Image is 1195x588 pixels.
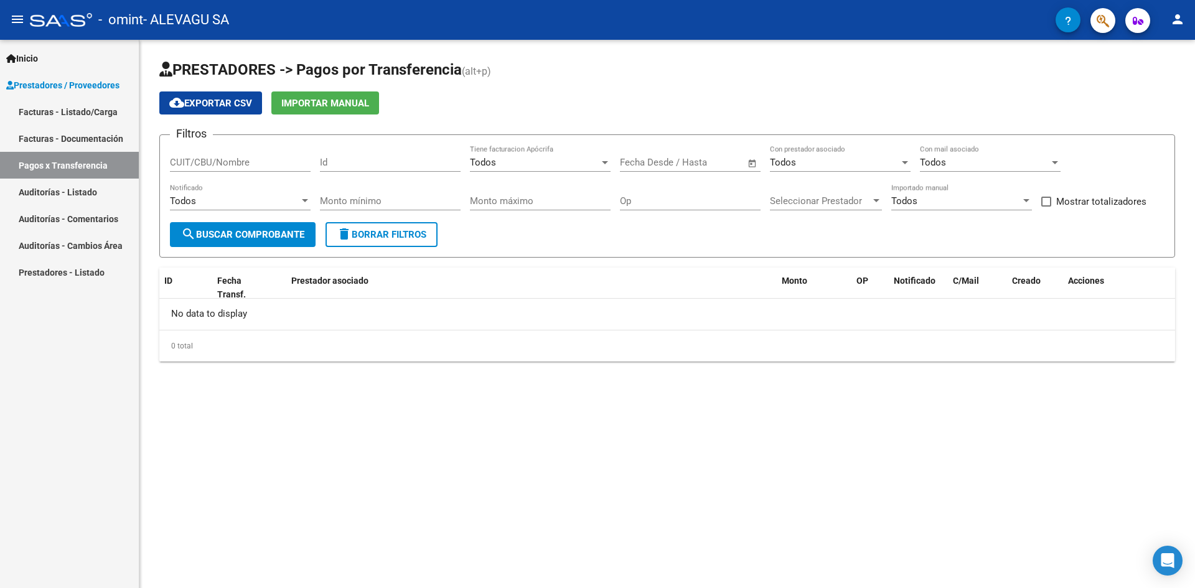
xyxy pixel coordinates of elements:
[170,195,196,207] span: Todos
[782,276,807,286] span: Monto
[337,226,352,241] mat-icon: delete
[143,6,229,34] span: - ALEVAGU SA
[1068,276,1104,286] span: Acciones
[337,229,426,240] span: Borrar Filtros
[894,276,935,286] span: Notificado
[462,65,491,77] span: (alt+p)
[470,157,496,168] span: Todos
[286,268,777,309] datatable-header-cell: Prestador asociado
[159,330,1175,362] div: 0 total
[291,276,368,286] span: Prestador asociado
[170,222,316,247] button: Buscar Comprobante
[326,222,438,247] button: Borrar Filtros
[6,52,38,65] span: Inicio
[181,229,304,240] span: Buscar Comprobante
[920,157,946,168] span: Todos
[170,125,213,142] h3: Filtros
[777,268,851,309] datatable-header-cell: Monto
[98,6,143,34] span: - omint
[620,157,670,168] input: Fecha inicio
[948,268,1007,309] datatable-header-cell: C/Mail
[889,268,948,309] datatable-header-cell: Notificado
[164,276,172,286] span: ID
[1170,12,1185,27] mat-icon: person
[271,91,379,114] button: Importar Manual
[1007,268,1063,309] datatable-header-cell: Creado
[1012,276,1041,286] span: Creado
[212,268,268,309] datatable-header-cell: Fecha Transf.
[1056,194,1146,209] span: Mostrar totalizadores
[953,276,979,286] span: C/Mail
[6,78,119,92] span: Prestadores / Proveedores
[1063,268,1175,309] datatable-header-cell: Acciones
[281,98,369,109] span: Importar Manual
[1153,546,1183,576] div: Open Intercom Messenger
[770,195,871,207] span: Seleccionar Prestador
[169,98,252,109] span: Exportar CSV
[682,157,742,168] input: Fecha fin
[169,95,184,110] mat-icon: cloud_download
[891,195,917,207] span: Todos
[181,226,196,241] mat-icon: search
[159,61,462,78] span: PRESTADORES -> Pagos por Transferencia
[856,276,868,286] span: OP
[159,299,1175,330] div: No data to display
[851,268,889,309] datatable-header-cell: OP
[10,12,25,27] mat-icon: menu
[159,268,212,309] datatable-header-cell: ID
[770,157,796,168] span: Todos
[159,91,262,114] button: Exportar CSV
[746,156,760,170] button: Open calendar
[217,276,246,300] span: Fecha Transf.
